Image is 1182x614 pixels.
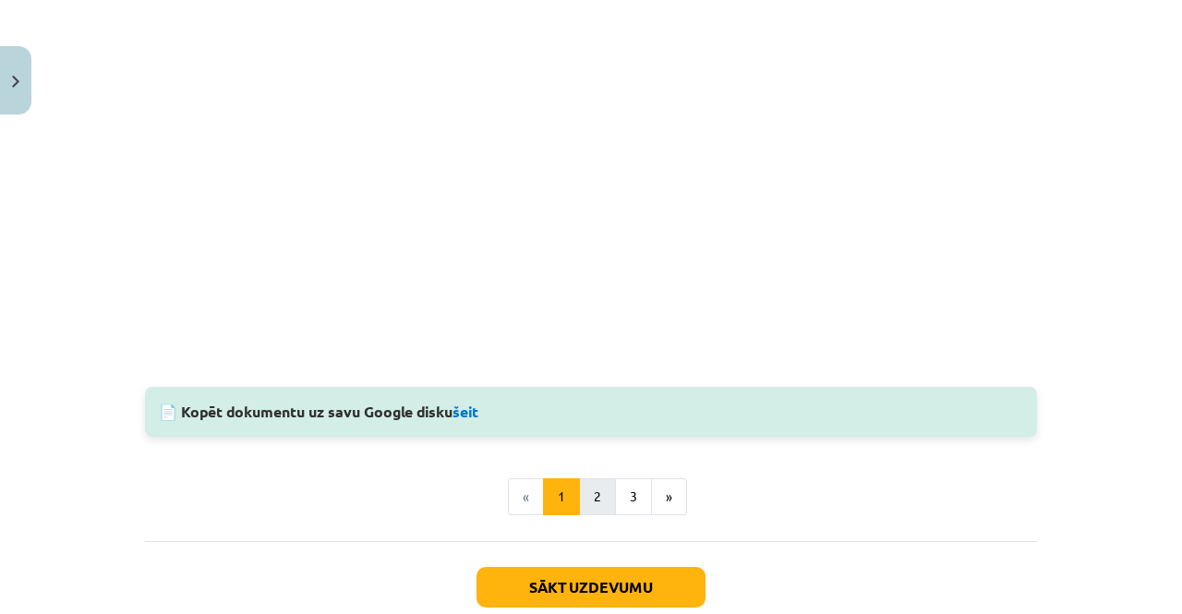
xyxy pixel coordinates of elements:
[145,387,1037,437] div: 📄 Kopēt dokumentu uz savu Google disku
[615,478,652,515] button: 3
[651,478,687,515] button: »
[476,567,706,608] button: Sākt uzdevumu
[145,478,1037,515] nav: Page navigation example
[579,478,616,515] button: 2
[12,76,19,88] img: icon-close-lesson-0947bae3869378f0d4975bcd49f059093ad1ed9edebbc8119c70593378902aed.svg
[543,478,580,515] button: 1
[452,402,478,421] a: šeit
